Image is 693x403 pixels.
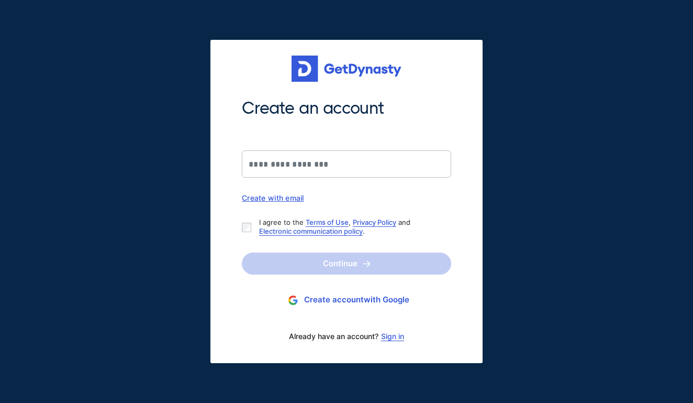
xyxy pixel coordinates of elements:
[242,290,451,310] button: Create accountwith Google
[292,56,401,82] img: Get started for free with Dynasty Trust Company
[242,325,451,347] div: Already have an account?
[381,332,404,341] a: Sign in
[259,227,363,235] a: Electronic communication policy
[242,193,451,202] div: Create with email
[242,97,451,119] span: Create an account
[306,218,349,226] a: Terms of Use
[353,218,396,226] a: Privacy Policy
[259,218,443,236] p: I agree to the , and .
